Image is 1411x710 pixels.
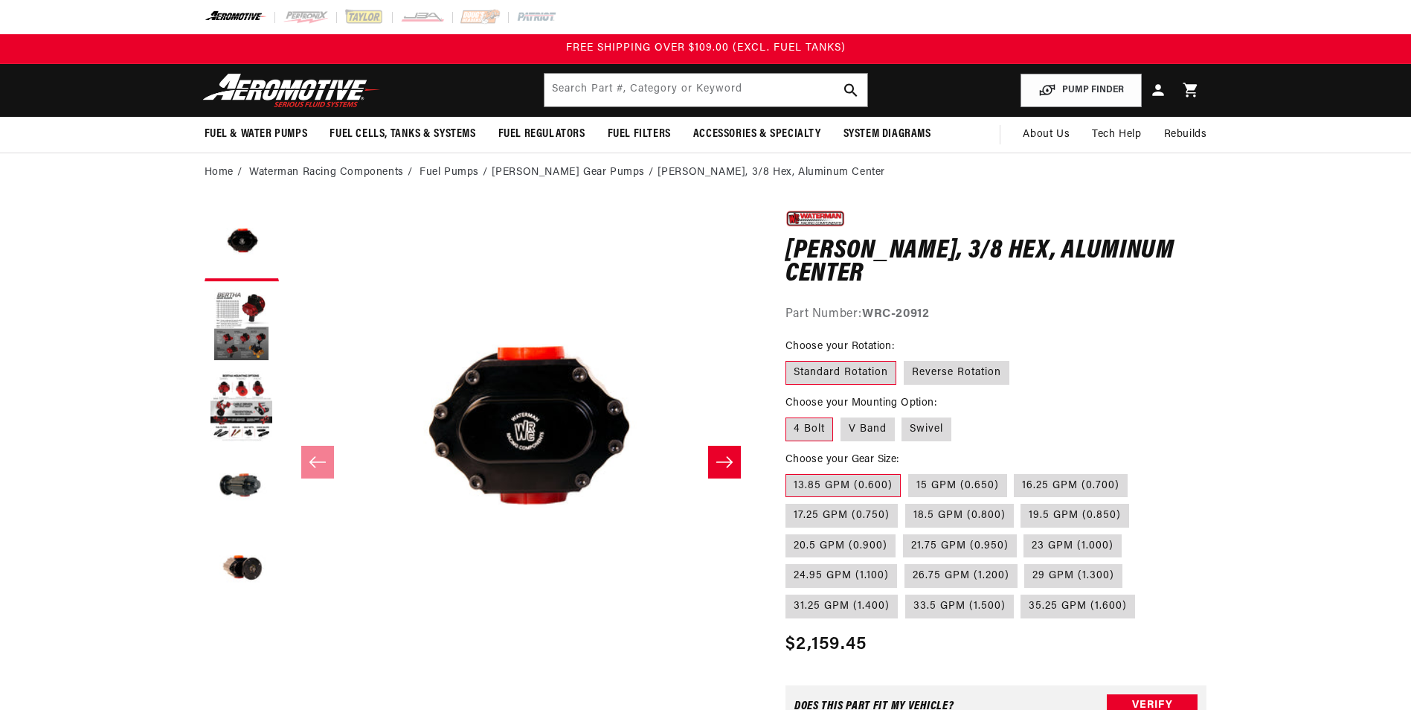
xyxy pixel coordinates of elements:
[903,534,1017,558] label: 21.75 GPM (0.950)
[785,504,898,528] label: 17.25 GPM (0.750)
[487,117,597,152] summary: Fuel Regulators
[708,446,741,479] button: Slide right
[682,117,832,152] summary: Accessories & Specialty
[904,564,1018,588] label: 26.75 GPM (1.200)
[785,452,901,467] legend: Choose your Gear Size:
[785,339,896,354] legend: Choose your Rotation:
[199,73,385,108] img: Aeromotive
[835,74,867,106] button: search button
[193,117,319,152] summary: Fuel & Water Pumps
[832,117,942,152] summary: System Diagrams
[1023,534,1122,558] label: 23 GPM (1.000)
[330,127,475,142] span: Fuel Cells, Tanks & Systems
[205,164,1207,181] nav: breadcrumbs
[205,127,308,142] span: Fuel & Water Pumps
[1081,117,1152,153] summary: Tech Help
[205,207,279,281] button: Load image 1 in gallery view
[785,631,867,658] span: $2,159.45
[785,395,938,411] legend: Choose your Mounting Option:
[1092,127,1141,143] span: Tech Help
[693,127,821,142] span: Accessories & Specialty
[904,361,1009,385] label: Reverse Rotation
[205,534,279,609] button: Load image 5 in gallery view
[205,371,279,445] button: Load image 3 in gallery view
[785,564,897,588] label: 24.95 GPM (1.100)
[1021,74,1142,107] button: PUMP FINDER
[301,446,334,479] button: Slide left
[544,74,867,106] input: Search by Part Number, Category or Keyword
[785,474,901,498] label: 13.85 GPM (0.600)
[658,164,885,181] li: [PERSON_NAME], 3/8 Hex, Aluminum Center
[498,127,585,142] span: Fuel Regulators
[1014,474,1128,498] label: 16.25 GPM (0.700)
[420,164,479,181] a: Fuel Pumps
[785,534,896,558] label: 20.5 GPM (0.900)
[901,418,951,441] label: Swivel
[785,305,1207,324] div: Part Number:
[785,418,833,441] label: 4 Bolt
[566,42,846,54] span: FREE SHIPPING OVER $109.00 (EXCL. FUEL TANKS)
[597,117,682,152] summary: Fuel Filters
[908,474,1007,498] label: 15 GPM (0.650)
[318,117,486,152] summary: Fuel Cells, Tanks & Systems
[1021,595,1135,618] label: 35.25 GPM (1.600)
[862,308,929,320] strong: WRC-20912
[249,164,404,181] a: Waterman Racing Components
[1012,117,1081,153] a: About Us
[905,504,1014,528] label: 18.5 GPM (0.800)
[492,164,658,181] li: [PERSON_NAME] Gear Pumps
[205,289,279,363] button: Load image 2 in gallery view
[1023,129,1070,140] span: About Us
[608,127,671,142] span: Fuel Filters
[1153,117,1218,153] summary: Rebuilds
[785,240,1207,287] h1: [PERSON_NAME], 3/8 Hex, Aluminum Center
[1164,127,1207,143] span: Rebuilds
[1024,564,1122,588] label: 29 GPM (1.300)
[905,595,1014,618] label: 33.5 GPM (1.500)
[1021,504,1129,528] label: 19.5 GPM (0.850)
[205,452,279,527] button: Load image 4 in gallery view
[785,595,898,618] label: 31.25 GPM (1.400)
[785,361,896,385] label: Standard Rotation
[205,164,234,181] a: Home
[841,418,895,441] label: V Band
[843,127,931,142] span: System Diagrams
